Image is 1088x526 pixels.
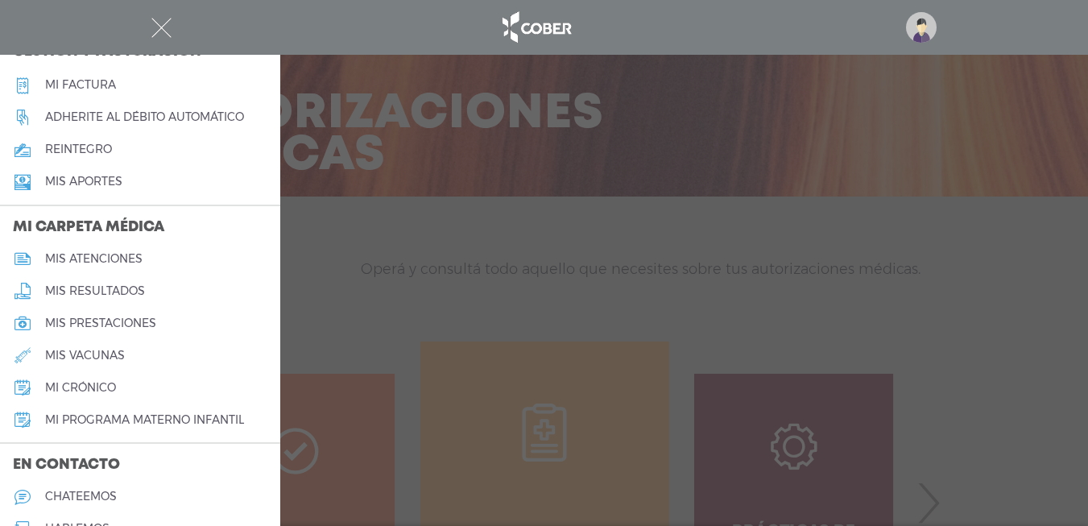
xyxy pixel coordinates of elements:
[45,252,143,266] h5: mis atenciones
[45,78,116,92] h5: Mi factura
[45,349,125,362] h5: mis vacunas
[45,413,244,427] h5: mi programa materno infantil
[45,381,116,395] h5: mi crónico
[45,175,122,188] h5: Mis aportes
[906,12,937,43] img: profile-placeholder.svg
[45,143,112,156] h5: reintegro
[151,18,172,38] img: Cober_menu-close-white.svg
[45,317,156,330] h5: mis prestaciones
[45,110,244,124] h5: Adherite al débito automático
[494,8,578,47] img: logo_cober_home-white.png
[45,284,145,298] h5: mis resultados
[45,490,117,503] h5: chateemos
